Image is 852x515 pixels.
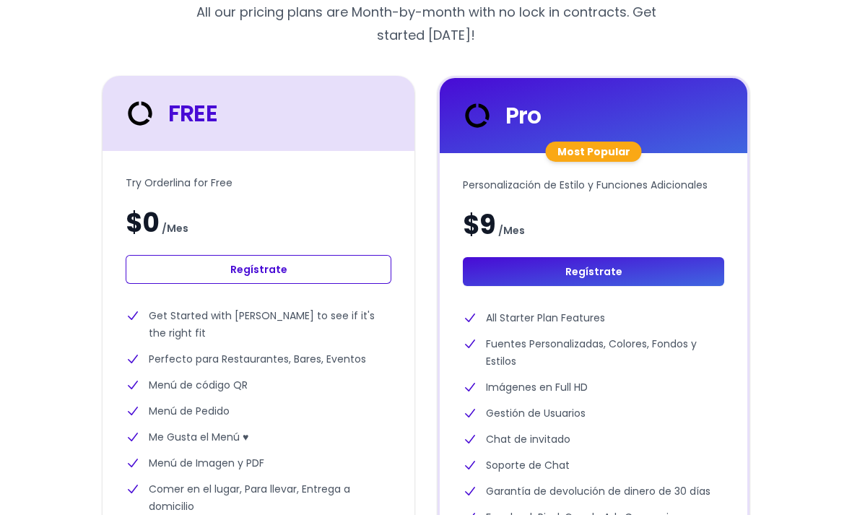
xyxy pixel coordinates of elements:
a: Regístrate [463,258,724,287]
li: Imágenes en Full HD [463,379,724,397]
div: FREE [123,97,217,131]
li: Fuentes Personalizadas, Colores, Fondos y Estilos [463,336,724,371]
li: Menú de Imagen y PDF [126,455,391,472]
a: Regístrate [126,256,391,285]
li: Menú de Pedido [126,403,391,420]
span: $9 [463,212,495,241]
div: Most Popular [546,142,642,163]
li: Get Started with [PERSON_NAME] to see if it's the right fit [126,308,391,342]
li: All Starter Plan Features [463,310,724,327]
span: / Mes [498,222,525,240]
li: Me Gusta el Menú ♥ [126,429,391,446]
span: $0 [126,209,159,238]
li: Soporte de Chat [463,457,724,475]
p: Try Orderlina for Free [126,175,391,192]
li: Chat de invitado [463,431,724,449]
p: Personalización de Estilo y Funciones Adicionales [463,177,724,194]
p: All our pricing plans are Month-by-month with no lock in contracts. Get started [DATE]! [183,1,669,48]
li: Menú de código QR [126,377,391,394]
span: / Mes [162,220,188,238]
li: Gestión de Usuarios [463,405,724,423]
div: Pro [460,99,542,134]
li: Perfecto para Restaurantes, Bares, Eventos [126,351,391,368]
li: Garantía de devolución de dinero de 30 días [463,483,724,501]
